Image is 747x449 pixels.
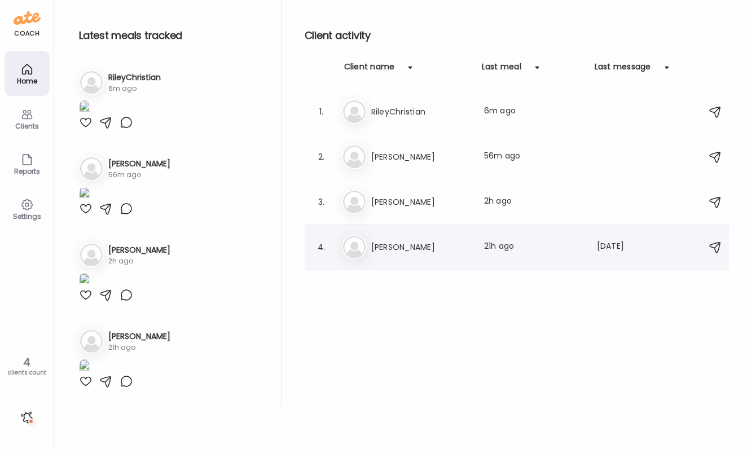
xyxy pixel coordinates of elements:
h3: [PERSON_NAME] [371,150,471,164]
div: 6m ago [484,105,583,118]
div: coach [14,29,39,38]
h3: RileyChristian [371,105,471,118]
img: bg-avatar-default.svg [343,191,366,213]
div: 21h ago [108,342,170,353]
h3: [PERSON_NAME] [371,240,471,254]
div: 2h ago [108,256,170,266]
h2: Client activity [305,27,729,44]
img: ate [14,9,41,27]
h3: [PERSON_NAME] [108,331,170,342]
div: 2h ago [484,195,583,209]
div: 2. [315,150,328,164]
img: bg-avatar-default.svg [80,71,103,94]
div: 56m ago [484,150,583,164]
img: images%2FaKA3qwz9oIT3bYHDbGi0vspnEph2%2FpD9RIASMesvB5jzO1MTH%2FPUaXNlfHmXnmoRZFEpkO_1080 [79,273,90,288]
div: 3. [315,195,328,209]
img: bg-avatar-default.svg [80,244,103,266]
div: Home [7,77,47,85]
div: 56m ago [108,170,170,180]
div: Last meal [482,61,521,79]
div: Last message [595,61,651,79]
img: images%2FYbibzz13L5YtVWhTbCBCLXSanO73%2FI5BKXMf9CQCogHkDG0jm%2FaxN9zNIrSNkV0TPGRxF6_1080 [79,187,90,202]
img: bg-avatar-default.svg [343,146,366,168]
img: bg-avatar-default.svg [343,100,366,123]
div: Settings [7,213,47,220]
div: Clients [7,122,47,130]
div: Reports [7,168,47,175]
img: bg-avatar-default.svg [80,157,103,180]
div: 4 [4,355,50,369]
img: bg-avatar-default.svg [80,330,103,353]
div: Client name [344,61,395,79]
img: bg-avatar-default.svg [343,236,366,258]
div: clients count [4,369,50,377]
img: images%2F9m0wo3u4xiOiSyzKak2CrNyhZrr2%2FGcC2bcwvL7XoUEK6NTQD%2Fd1X7T5NL1O3k17Wu1rCw_1080 [79,359,90,375]
div: 1. [315,105,328,118]
h2: Latest meals tracked [79,27,263,44]
h3: [PERSON_NAME] [371,195,471,209]
div: 21h ago [484,240,583,254]
h3: [PERSON_NAME] [108,244,170,256]
div: 6m ago [108,83,161,94]
div: [DATE] [597,240,641,254]
img: images%2F0Y4bWpMhlRNX09ybTAqeUZ9kjce2%2FvRnONCMyfaGUxNMzVoOQ%2Fvbf7rrtALb6d7LUcirsq_1080 [79,100,90,116]
h3: [PERSON_NAME] [108,158,170,170]
h3: RileyChristian [108,72,161,83]
div: 4. [315,240,328,254]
